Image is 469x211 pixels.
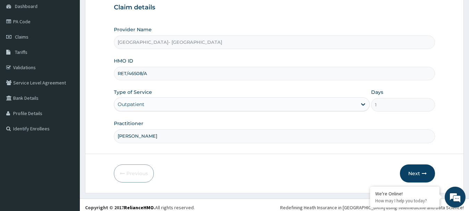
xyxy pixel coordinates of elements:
label: Practitioner [114,120,143,127]
img: d_794563401_company_1708531726252_794563401 [13,35,28,52]
div: Chat with us now [36,39,117,48]
textarea: Type your message and hit 'Enter' [3,139,132,163]
input: Enter HMO ID [114,67,435,80]
input: Enter Name [114,129,435,143]
div: We're Online! [375,190,434,197]
button: Next [400,164,435,182]
span: Dashboard [15,3,37,9]
p: How may I help you today? [375,198,434,204]
button: Previous [114,164,154,182]
h3: Claim details [114,4,435,11]
label: Days [371,89,383,96]
strong: Copyright © 2017 . [85,204,155,211]
div: Redefining Heath Insurance in [GEOGRAPHIC_DATA] using Telemedicine and Data Science! [280,204,464,211]
label: Provider Name [114,26,152,33]
div: Minimize live chat window [114,3,131,20]
span: Tariffs [15,49,27,55]
label: Type of Service [114,89,152,96]
span: We're online! [40,62,96,132]
a: RelianceHMO [124,204,154,211]
div: Outpatient [118,101,144,108]
label: HMO ID [114,57,133,64]
span: Claims [15,34,28,40]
